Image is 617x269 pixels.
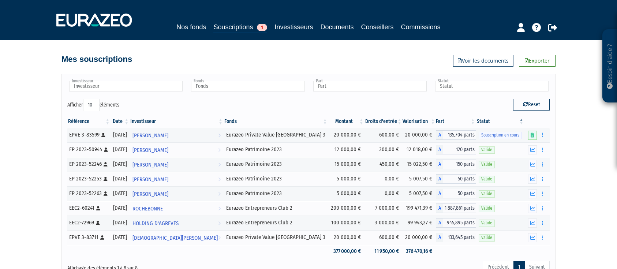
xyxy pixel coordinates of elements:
[436,145,443,154] span: A
[69,146,108,153] div: EP 2023-50944
[218,143,221,157] i: Voir l'investisseur
[104,147,108,152] i: [Français] Personne physique
[328,142,364,157] td: 12 000,00 €
[100,235,104,240] i: [Français] Personne physique
[132,158,168,172] span: [PERSON_NAME]
[69,219,108,227] div: EEC2-72969
[328,186,364,201] td: 5 000,00 €
[132,143,168,157] span: [PERSON_NAME]
[364,157,403,172] td: 450,00 €
[443,203,476,213] span: 1 887,861 parts
[96,221,100,225] i: [Français] Personne physique
[328,230,364,245] td: 20 000,00 €
[113,160,127,168] div: [DATE]
[364,142,403,157] td: 300,00 €
[364,230,403,245] td: 600,00 €
[436,233,476,242] div: A - Eurazeo Private Value Europe 3
[274,22,313,32] a: Investisseurs
[218,202,221,216] i: Voir l'investisseur
[453,55,513,67] a: Voir les documents
[130,157,224,172] a: [PERSON_NAME]
[226,190,326,197] div: Eurazeo Patrimoine 2023
[113,146,127,153] div: [DATE]
[403,216,436,230] td: 99 943,27 €
[403,142,436,157] td: 12 018,00 €
[226,175,326,183] div: Eurazeo Patrimoine 2023
[132,129,168,142] span: [PERSON_NAME]
[403,172,436,186] td: 5 007,50 €
[443,174,476,184] span: 50 parts
[104,177,108,181] i: [Français] Personne physique
[361,22,394,32] a: Conseillers
[443,160,476,169] span: 150 parts
[436,218,476,228] div: A - Eurazeo Entrepreneurs Club 2
[436,130,443,140] span: A
[69,160,108,168] div: EP 2023-52246
[364,172,403,186] td: 0,00 €
[224,115,328,128] th: Fonds: activer pour trier la colonne par ordre croissant
[132,202,163,216] span: ROCHEBONNE
[436,160,443,169] span: A
[328,128,364,142] td: 20 000,00 €
[130,128,224,142] a: [PERSON_NAME]
[328,245,364,258] td: 377 000,00 €
[436,203,443,213] span: A
[403,128,436,142] td: 20 000,00 €
[364,201,403,216] td: 7 000,00 €
[218,231,221,245] i: Voir l'investisseur
[321,22,354,32] a: Documents
[67,99,119,111] label: Afficher éléments
[213,22,267,33] a: Souscriptions1
[111,115,130,128] th: Date: activer pour trier la colonne par ordre croissant
[101,133,105,137] i: [Français] Personne physique
[364,216,403,230] td: 3 000,00 €
[403,115,436,128] th: Valorisation: activer pour trier la colonne par ordre croissant
[479,205,495,212] span: Valide
[218,187,221,201] i: Voir l'investisseur
[364,245,403,258] td: 11 950,00 €
[479,190,495,197] span: Valide
[96,206,100,210] i: [Français] Personne physique
[436,174,443,184] span: A
[403,230,436,245] td: 20 000,00 €
[513,99,550,111] button: Reset
[479,146,495,153] span: Valide
[436,115,476,128] th: Part: activer pour trier la colonne par ordre croissant
[226,204,326,212] div: Eurazeo Entrepreneurs Club 2
[436,203,476,213] div: A - Eurazeo Entrepreneurs Club 2
[606,33,614,99] p: Besoin d'aide ?
[132,187,168,201] span: [PERSON_NAME]
[113,204,127,212] div: [DATE]
[364,186,403,201] td: 0,00 €
[69,131,108,139] div: EPVE 3-83599
[113,175,127,183] div: [DATE]
[69,233,108,241] div: EPVE 3-83711
[443,130,476,140] span: 135,704 parts
[113,190,127,197] div: [DATE]
[436,145,476,154] div: A - Eurazeo Patrimoine 2023
[403,201,436,216] td: 199 471,39 €
[226,233,326,241] div: Eurazeo Private Value [GEOGRAPHIC_DATA] 3
[479,161,495,168] span: Valide
[226,219,326,227] div: Eurazeo Entrepreneurs Club 2
[69,190,108,197] div: EP 2023-52263
[61,55,132,64] h4: Mes souscriptions
[436,130,476,140] div: A - Eurazeo Private Value Europe 3
[132,231,218,245] span: [DEMOGRAPHIC_DATA][PERSON_NAME]
[130,230,224,245] a: [DEMOGRAPHIC_DATA][PERSON_NAME]
[130,201,224,216] a: ROCHEBONNE
[130,115,224,128] th: Investisseur: activer pour trier la colonne par ordre croissant
[364,115,403,128] th: Droits d'entrée: activer pour trier la colonne par ordre croissant
[218,129,221,142] i: Voir l'investisseur
[436,218,443,228] span: A
[479,132,522,139] span: Souscription en cours
[113,131,127,139] div: [DATE]
[328,216,364,230] td: 100 000,00 €
[113,233,127,241] div: [DATE]
[218,217,221,230] i: Voir l'investisseur
[436,189,443,198] span: A
[130,216,224,230] a: HOLDING D'AGREVES
[519,55,556,67] a: Exporter
[69,204,108,212] div: EEC2-60241
[436,174,476,184] div: A - Eurazeo Patrimoine 2023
